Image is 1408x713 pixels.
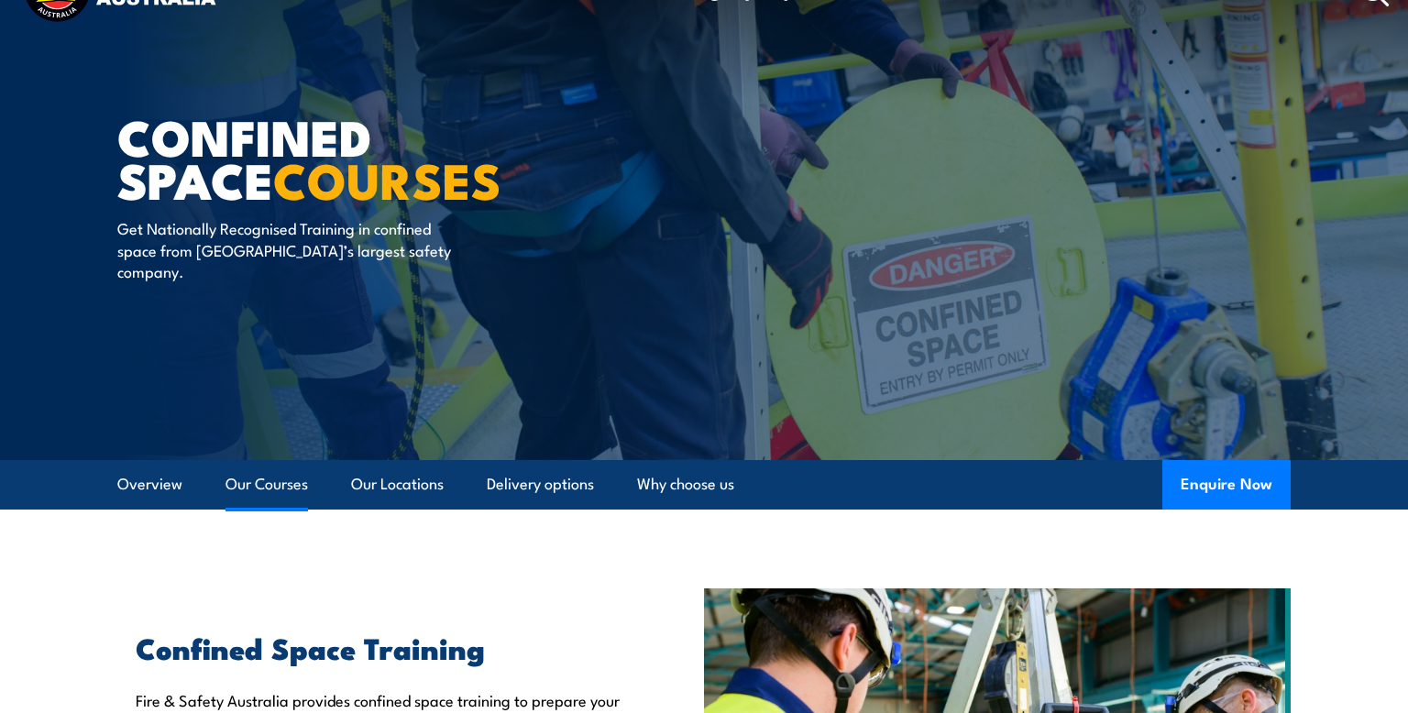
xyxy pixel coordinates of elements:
a: Why choose us [637,460,734,509]
button: Enquire Now [1162,460,1291,510]
a: Our Courses [225,460,308,509]
strong: COURSES [273,140,501,216]
h2: Confined Space Training [136,634,620,660]
h1: Confined Space [117,115,570,200]
p: Get Nationally Recognised Training in confined space from [GEOGRAPHIC_DATA]’s largest safety comp... [117,217,452,281]
a: Our Locations [351,460,444,509]
a: Delivery options [487,460,594,509]
a: Overview [117,460,182,509]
